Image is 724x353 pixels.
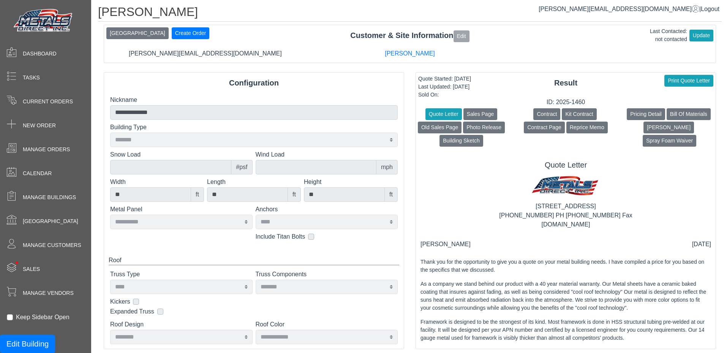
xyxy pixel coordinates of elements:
button: Edit [454,30,469,42]
button: Create Order [172,27,210,39]
span: [GEOGRAPHIC_DATA] [23,217,78,225]
img: MD logo [529,173,603,202]
p: As a company we stand behind our product with a 40 year material warranty. Our Metal sheets have ... [420,280,711,312]
div: Quote Started: [DATE] [418,75,471,83]
button: [GEOGRAPHIC_DATA] [106,27,169,39]
button: Pricing Detail [627,108,665,120]
label: Width [110,177,204,187]
div: ft [288,187,301,202]
img: Metals Direct Inc Logo [11,7,76,35]
span: Manage Orders [23,146,70,154]
div: #psf [231,160,252,174]
div: [STREET_ADDRESS] [PHONE_NUMBER] PH [PHONE_NUMBER] Fax [DOMAIN_NAME] [420,202,711,229]
label: Nickname [110,95,398,104]
button: Contract [533,108,560,120]
label: Keep Sidebar Open [16,313,70,322]
div: | [539,5,719,14]
span: New Order [23,122,56,130]
span: Manage Customers [23,241,81,249]
label: Kickers [110,297,130,306]
label: Truss Components [256,270,398,279]
div: [PERSON_NAME] [420,240,471,249]
div: Result [416,77,716,89]
button: Kit Contract [562,108,596,120]
label: Wind Load [256,150,398,159]
label: Anchors [256,205,398,214]
div: ft [384,187,398,202]
button: Bill Of Materials [667,108,711,120]
p: Thank you for the opportunity to give you a quote on your metal building needs. I have compiled a... [420,258,711,274]
span: Manage Buildings [23,193,76,201]
div: Customer & Site Information [104,30,716,42]
span: Manage Vendors [23,289,74,297]
div: [DATE] [692,240,711,249]
span: Sales [23,265,40,273]
label: Height [304,177,398,187]
label: Length [207,177,301,187]
div: mph [376,160,398,174]
button: Reprice Memo [566,122,608,133]
button: Building Sketch [439,135,483,147]
div: Roof [109,256,399,265]
span: • [7,250,27,275]
div: ft [191,187,204,202]
div: ID: 2025-1460 [416,98,716,107]
button: Print Quote Letter [664,75,713,87]
span: Calendar [23,169,52,177]
div: Sold On: [418,91,471,99]
span: Tasks [23,74,40,82]
a: [PERSON_NAME][EMAIL_ADDRESS][DOMAIN_NAME] [539,6,699,12]
span: Dashboard [23,50,57,58]
span: Logout [701,6,719,12]
div: Last Contacted: not contacted [650,27,687,43]
label: Expanded Truss [110,307,154,316]
span: Current Orders [23,98,73,106]
button: Update [689,30,713,41]
div: Last Updated: [DATE] [418,83,471,91]
button: [PERSON_NAME] [643,122,694,133]
div: [PERSON_NAME][EMAIL_ADDRESS][DOMAIN_NAME] [103,49,308,58]
button: Sales Page [463,108,498,120]
label: Include Titan Bolts [256,232,305,241]
p: Framework is designed to be the strongest of its kind. Most framework is done in HSS structural t... [420,318,711,342]
button: Contract Page [524,122,565,133]
label: Metal Panel [110,205,253,214]
button: Spray Foam Waiver [643,135,696,147]
button: Old Sales Page [418,122,462,133]
h5: Quote Letter [420,160,711,169]
div: Configuration [104,77,404,89]
button: Photo Release [463,122,505,133]
label: Roof Design [110,320,253,329]
h1: [PERSON_NAME] [98,5,722,22]
a: [PERSON_NAME] [385,50,435,57]
label: Truss Type [110,270,253,279]
label: Roof Color [256,320,398,329]
label: Building Type [110,123,398,132]
button: Quote Letter [425,108,462,120]
label: Snow Load [110,150,253,159]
